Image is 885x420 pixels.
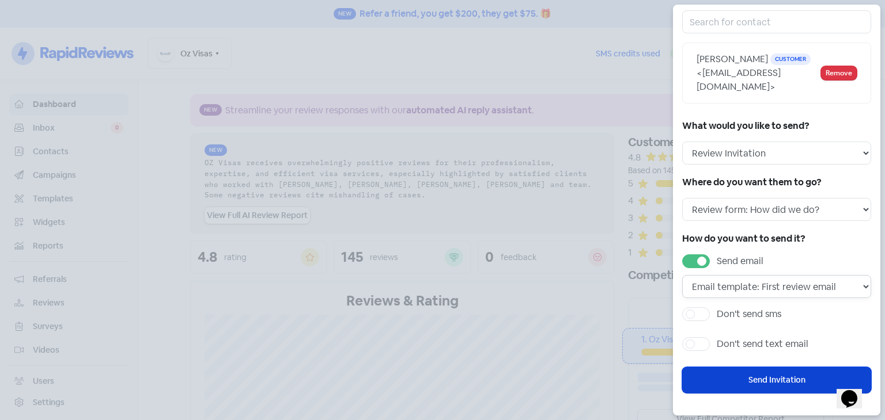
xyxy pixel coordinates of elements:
[682,367,871,393] button: Send Invitation
[717,307,781,321] label: Don't send sms
[682,10,871,33] input: Search for contact
[682,117,871,135] h5: What would you like to send?
[682,174,871,191] h5: Where do you want them to go?
[821,66,857,80] button: Remove
[837,374,873,408] iframe: chat widget
[770,54,811,65] span: Customer
[697,53,768,65] span: [PERSON_NAME]
[697,67,781,93] span: <[EMAIL_ADDRESS][DOMAIN_NAME]>
[717,254,763,268] label: Send email
[717,337,808,351] label: Don't send text email
[682,230,871,247] h5: How do you want to send it?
